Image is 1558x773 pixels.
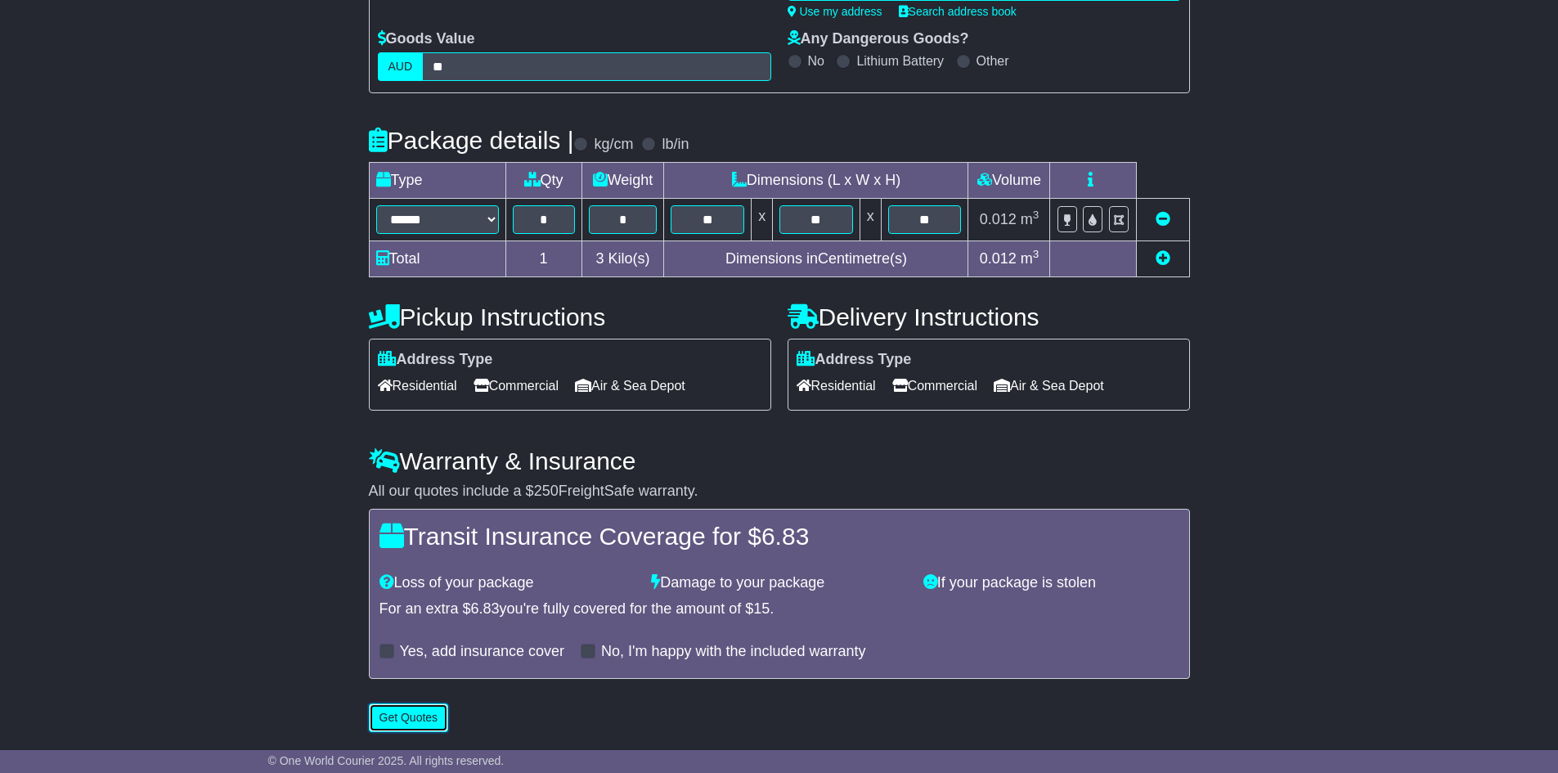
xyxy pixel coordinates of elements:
[808,53,824,69] label: No
[601,643,866,661] label: No, I'm happy with the included warranty
[378,351,493,369] label: Address Type
[899,5,1017,18] a: Search address book
[400,643,564,661] label: Yes, add insurance cover
[595,250,604,267] span: 3
[1021,211,1039,227] span: m
[369,163,505,199] td: Type
[915,574,1188,592] div: If your package is stolen
[474,373,559,398] span: Commercial
[1033,209,1039,221] sup: 3
[797,373,876,398] span: Residential
[1021,250,1039,267] span: m
[379,600,1179,618] div: For an extra $ you're fully covered for the amount of $ .
[371,574,644,592] div: Loss of your package
[788,5,882,18] a: Use my address
[980,211,1017,227] span: 0.012
[581,163,664,199] td: Weight
[664,163,968,199] td: Dimensions (L x W x H)
[369,447,1190,474] h4: Warranty & Insurance
[369,303,771,330] h4: Pickup Instructions
[797,351,912,369] label: Address Type
[378,52,424,81] label: AUD
[753,600,770,617] span: 15
[379,523,1179,550] h4: Transit Insurance Coverage for $
[471,600,500,617] span: 6.83
[1033,248,1039,260] sup: 3
[968,163,1050,199] td: Volume
[856,53,944,69] label: Lithium Battery
[643,574,915,592] div: Damage to your package
[662,136,689,154] label: lb/in
[1156,250,1170,267] a: Add new item
[369,703,449,732] button: Get Quotes
[788,30,969,48] label: Any Dangerous Goods?
[268,754,505,767] span: © One World Courier 2025. All rights reserved.
[505,241,581,277] td: 1
[860,199,881,241] td: x
[994,373,1104,398] span: Air & Sea Depot
[369,241,505,277] td: Total
[664,241,968,277] td: Dimensions in Centimetre(s)
[980,250,1017,267] span: 0.012
[369,483,1190,501] div: All our quotes include a $ FreightSafe warranty.
[369,127,574,154] h4: Package details |
[752,199,773,241] td: x
[575,373,685,398] span: Air & Sea Depot
[788,303,1190,330] h4: Delivery Instructions
[977,53,1009,69] label: Other
[534,483,559,499] span: 250
[761,523,809,550] span: 6.83
[505,163,581,199] td: Qty
[1156,211,1170,227] a: Remove this item
[594,136,633,154] label: kg/cm
[581,241,664,277] td: Kilo(s)
[378,373,457,398] span: Residential
[378,30,475,48] label: Goods Value
[892,373,977,398] span: Commercial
